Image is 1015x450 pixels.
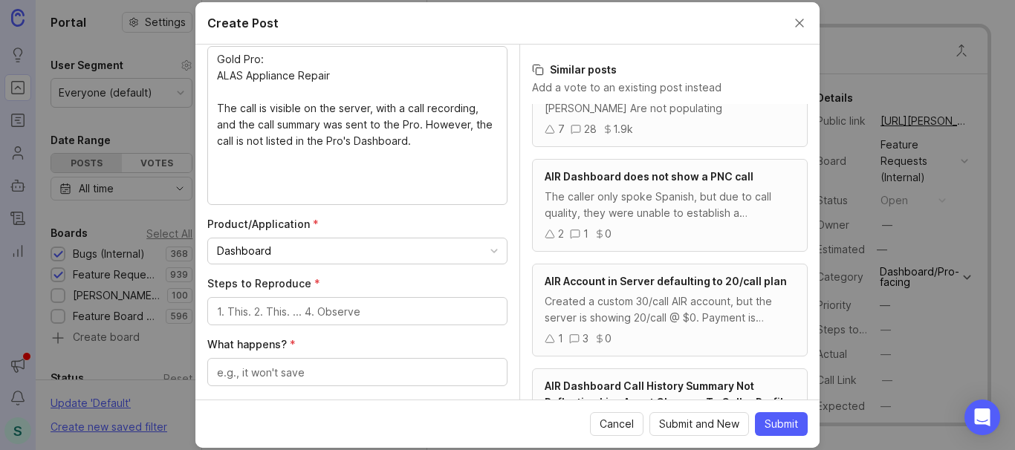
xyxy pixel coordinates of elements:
[584,121,597,137] div: 28
[532,80,808,95] p: Add a vote to an existing post instead
[545,189,795,221] div: The caller only spoke Spanish, but due to call quality, they were unable to establish a conversat...
[964,400,1000,435] div: Open Intercom Messenger
[558,121,565,137] div: 7
[791,15,808,31] button: Close create post modal
[583,226,588,242] div: 1
[545,170,753,183] span: AIR Dashboard does not show a PNC call
[558,226,564,242] div: 2
[659,417,739,431] span: Submit and New
[217,51,498,198] textarea: Gold Pro: ALAS Appliance Repair The call is visible on the server, with a call recording, and the...
[545,275,787,287] span: AIR Account in Server defaulting to 20/call plan
[545,379,790,408] span: AIR Dashboard Call History Summary Not Reflecting Live Agent Changes To Caller Profile
[207,338,296,350] span: What happens? (required)
[605,330,612,347] div: 0
[600,417,634,431] span: Cancel
[613,121,633,137] div: 1.9k
[532,264,808,356] a: AIR Account in Server defaulting to 20/call planCreated a custom 30/call AIR account, but the ser...
[207,218,319,230] span: Product/Application (required)
[558,330,563,347] div: 1
[207,14,279,32] h2: Create Post
[217,243,271,259] div: Dashboard
[765,417,798,431] span: Submit
[532,159,808,252] a: AIR Dashboard does not show a PNC callThe caller only spoke Spanish, but due to call quality, the...
[649,412,749,436] button: Submit and New
[755,412,808,436] button: Submit
[207,277,320,290] span: Steps to Reproduce (required)
[590,412,643,436] button: Cancel
[605,226,612,242] div: 0
[532,62,808,77] h3: Similar posts
[545,293,795,326] div: Created a custom 30/call AIR account, but the server is showing 20/call @ $0. Payment is accurate...
[583,330,588,347] div: 3
[207,399,382,411] span: What do you expect to happen? (required)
